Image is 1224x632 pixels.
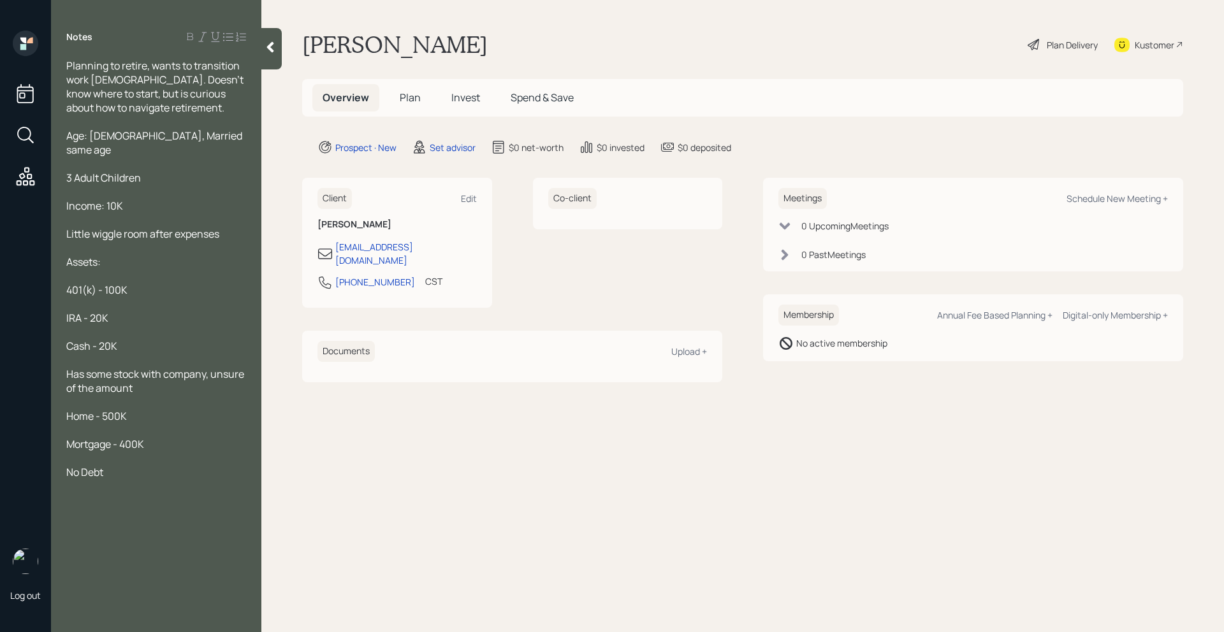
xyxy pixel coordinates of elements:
div: Schedule New Meeting + [1067,192,1168,205]
span: No Debt [66,465,103,479]
div: CST [425,275,442,288]
span: Mortgage - 400K [66,437,144,451]
div: Set advisor [430,141,476,154]
div: 0 Past Meeting s [801,248,866,261]
h6: Membership [778,305,839,326]
span: Little wiggle room after expenses [66,227,219,241]
span: Invest [451,90,480,104]
h6: Documents [317,341,375,362]
span: 401(k) - 100K [66,283,127,297]
span: Planning to retire, wants to transition work [DEMOGRAPHIC_DATA]. Doesn't know where to start, but... [66,59,245,115]
div: Prospect · New [335,141,397,154]
div: Upload + [671,345,707,357]
span: Age: [DEMOGRAPHIC_DATA], Married same age [66,129,244,157]
div: No active membership [796,336,887,350]
span: 3 Adult Children [66,171,141,185]
div: Digital-only Membership + [1063,309,1168,321]
span: IRA - 20K [66,311,108,325]
div: $0 deposited [678,141,731,154]
div: [PHONE_NUMBER] [335,275,415,289]
span: Cash - 20K [66,339,117,353]
div: Annual Fee Based Planning + [937,309,1053,321]
div: Edit [461,192,477,205]
label: Notes [66,31,92,43]
span: Spend & Save [511,90,574,104]
div: Plan Delivery [1047,38,1098,52]
div: 0 Upcoming Meeting s [801,219,889,233]
span: Has some stock with company, unsure of the amount [66,367,246,395]
span: Plan [400,90,421,104]
div: $0 invested [597,141,645,154]
span: Income: 10K [66,199,123,213]
div: $0 net-worth [509,141,564,154]
span: Overview [323,90,369,104]
span: Home - 500K [66,409,127,423]
div: Log out [10,589,41,601]
img: retirable_logo.png [13,549,38,574]
div: [EMAIL_ADDRESS][DOMAIN_NAME] [335,240,477,267]
h6: Client [317,188,352,209]
h1: [PERSON_NAME] [302,31,488,59]
h6: Meetings [778,188,827,209]
h6: Co-client [548,188,597,209]
span: Assets: [66,255,101,269]
div: Kustomer [1135,38,1174,52]
h6: [PERSON_NAME] [317,219,477,230]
